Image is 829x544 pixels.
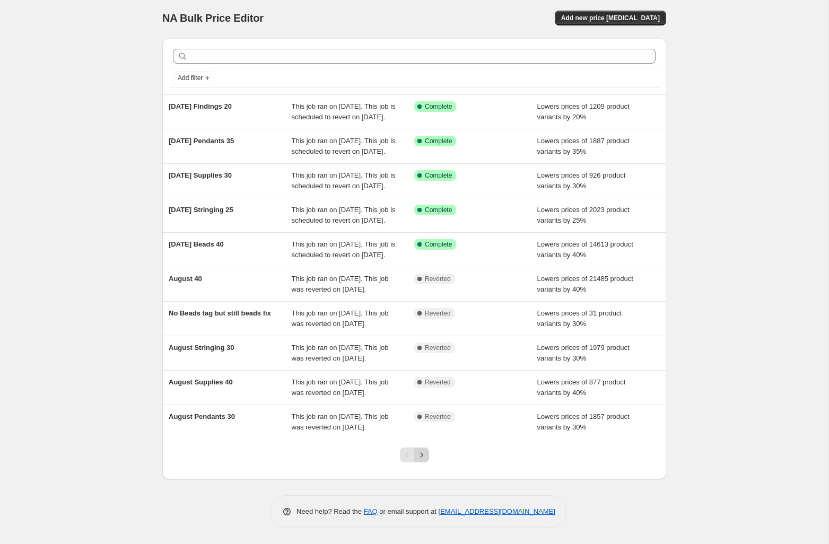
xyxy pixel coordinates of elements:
span: Reverted [425,378,451,387]
span: or email support at [378,507,439,515]
span: Reverted [425,344,451,352]
span: Lowers prices of 877 product variants by 40% [537,378,626,397]
span: [DATE] Supplies 30 [169,171,232,179]
nav: Pagination [400,448,429,462]
span: This job ran on [DATE]. This job was reverted on [DATE]. [292,378,389,397]
span: Lowers prices of 1979 product variants by 30% [537,344,630,362]
button: Next [414,448,429,462]
span: This job ran on [DATE]. This job is scheduled to revert on [DATE]. [292,102,396,121]
span: [DATE] Beads 40 [169,240,224,248]
span: Lowers prices of 1209 product variants by 20% [537,102,630,121]
a: FAQ [364,507,378,515]
span: Reverted [425,309,451,318]
span: Lowers prices of 2023 product variants by 25% [537,206,630,224]
span: Lowers prices of 926 product variants by 30% [537,171,626,190]
span: Reverted [425,275,451,283]
span: Lowers prices of 1887 product variants by 35% [537,137,630,155]
span: Lowers prices of 31 product variants by 30% [537,309,622,328]
span: August Pendants 30 [169,413,235,420]
span: Complete [425,206,452,214]
span: No Beads tag but still beads fix [169,309,271,317]
a: [EMAIL_ADDRESS][DOMAIN_NAME] [439,507,555,515]
span: August 40 [169,275,202,283]
span: This job ran on [DATE]. This job is scheduled to revert on [DATE]. [292,240,396,259]
span: Add new price [MEDICAL_DATA] [561,14,660,22]
span: August Stringing 30 [169,344,234,352]
span: NA Bulk Price Editor [162,12,264,24]
span: Complete [425,102,452,111]
button: Add new price [MEDICAL_DATA] [555,11,666,25]
span: Lowers prices of 1857 product variants by 30% [537,413,630,431]
span: This job ran on [DATE]. This job was reverted on [DATE]. [292,344,389,362]
button: Add filter [173,72,215,84]
span: Lowers prices of 21485 product variants by 40% [537,275,633,293]
span: This job ran on [DATE]. This job was reverted on [DATE]. [292,275,389,293]
span: Complete [425,137,452,145]
span: This job ran on [DATE]. This job is scheduled to revert on [DATE]. [292,137,396,155]
span: Complete [425,171,452,180]
span: [DATE] Stringing 25 [169,206,233,214]
span: [DATE] Findings 20 [169,102,232,110]
span: [DATE] Pendants 35 [169,137,234,145]
span: This job ran on [DATE]. This job was reverted on [DATE]. [292,309,389,328]
span: August Supplies 40 [169,378,233,386]
span: This job ran on [DATE]. This job was reverted on [DATE]. [292,413,389,431]
span: This job ran on [DATE]. This job is scheduled to revert on [DATE]. [292,171,396,190]
span: Lowers prices of 14613 product variants by 40% [537,240,633,259]
span: Need help? Read the [296,507,364,515]
span: Add filter [178,74,203,82]
span: Reverted [425,413,451,421]
span: Complete [425,240,452,249]
span: This job ran on [DATE]. This job is scheduled to revert on [DATE]. [292,206,396,224]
